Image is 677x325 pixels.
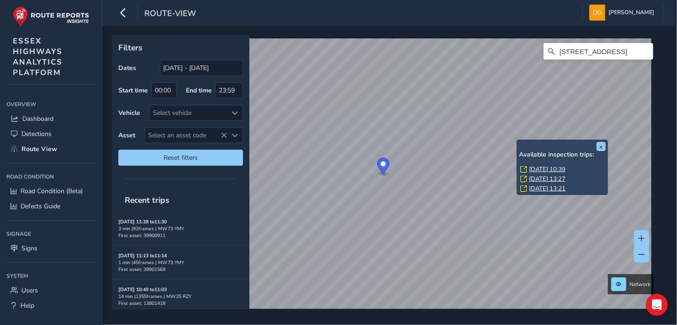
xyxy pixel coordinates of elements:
[150,105,227,120] div: Select vehicle
[608,5,654,21] span: [PERSON_NAME]
[118,293,243,300] div: 14 min | 1355 frames | MW25 RZY
[6,241,95,256] a: Signs
[6,141,95,157] a: Route View
[529,165,566,173] a: [DATE] 10:39
[118,286,167,293] strong: [DATE] 10:49 to 11:03
[6,269,95,283] div: System
[118,225,243,232] div: 3 min | 92 frames | MW73 YMY
[118,64,136,72] label: Dates
[118,259,243,266] div: 1 min | 45 frames | MW73 YMY
[21,130,52,138] span: Detections
[227,128,243,143] div: Select an asset code
[629,281,651,288] span: Network
[118,266,165,273] span: First asset: 39901569
[21,145,57,153] span: Route View
[6,227,95,241] div: Signage
[118,252,167,259] strong: [DATE] 11:13 to 11:14
[6,184,95,199] a: Road Condition (Beta)
[118,131,135,140] label: Asset
[125,153,236,162] span: Reset filters
[6,97,95,111] div: Overview
[21,202,60,211] span: Defects Guide
[118,86,148,95] label: Start time
[118,232,165,239] span: First asset: 39900911
[529,184,566,193] a: [DATE] 13:21
[21,301,34,310] span: Help
[118,150,243,166] button: Reset filters
[519,151,606,159] h6: Available inspection trips:
[6,283,95,298] a: Users
[6,111,95,126] a: Dashboard
[118,188,176,212] span: Recent trips
[377,158,390,177] div: Map marker
[118,218,167,225] strong: [DATE] 11:28 to 11:30
[6,170,95,184] div: Road Condition
[21,286,38,295] span: Users
[589,5,657,21] button: [PERSON_NAME]
[6,126,95,141] a: Detections
[597,142,606,151] button: x
[6,298,95,313] a: Help
[21,187,83,195] span: Road Condition (Beta)
[6,199,95,214] a: Defects Guide
[646,294,668,316] div: Open Intercom Messenger
[22,114,53,123] span: Dashboard
[186,86,212,95] label: End time
[589,5,605,21] img: diamond-layout
[13,6,89,27] img: rr logo
[21,244,37,253] span: Signs
[118,42,243,54] p: Filters
[115,38,651,320] canvas: Map
[144,8,196,21] span: route-view
[13,36,63,78] span: ESSEX HIGHWAYS ANALYTICS PLATFORM
[529,175,566,183] a: [DATE] 13:27
[544,43,653,60] input: Search
[118,108,140,117] label: Vehicle
[145,128,227,143] span: Select an asset code
[118,300,165,307] span: First asset: 13801418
